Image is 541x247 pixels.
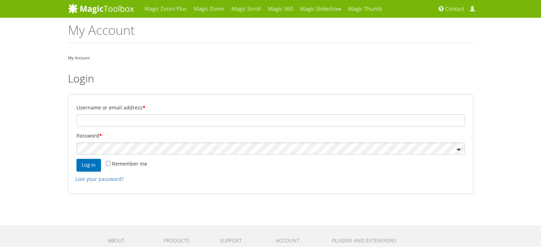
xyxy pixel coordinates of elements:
[68,3,134,14] img: MagicToolbox.com - Image tools for your website
[76,159,101,172] button: Log in
[68,54,473,62] nav: My Account
[106,161,111,166] input: Remember me
[76,131,465,141] label: Password
[220,238,265,243] h6: Support
[68,73,473,84] h2: Login
[164,238,209,243] h6: Products
[332,238,405,243] h6: Plugins and extensions
[75,176,124,182] a: Lost your password?
[68,23,473,43] h1: My Account
[276,238,321,243] h6: Account
[112,160,147,167] span: Remember me
[76,103,465,113] label: Username or email address
[445,5,465,12] span: Contact
[108,238,153,243] h6: About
